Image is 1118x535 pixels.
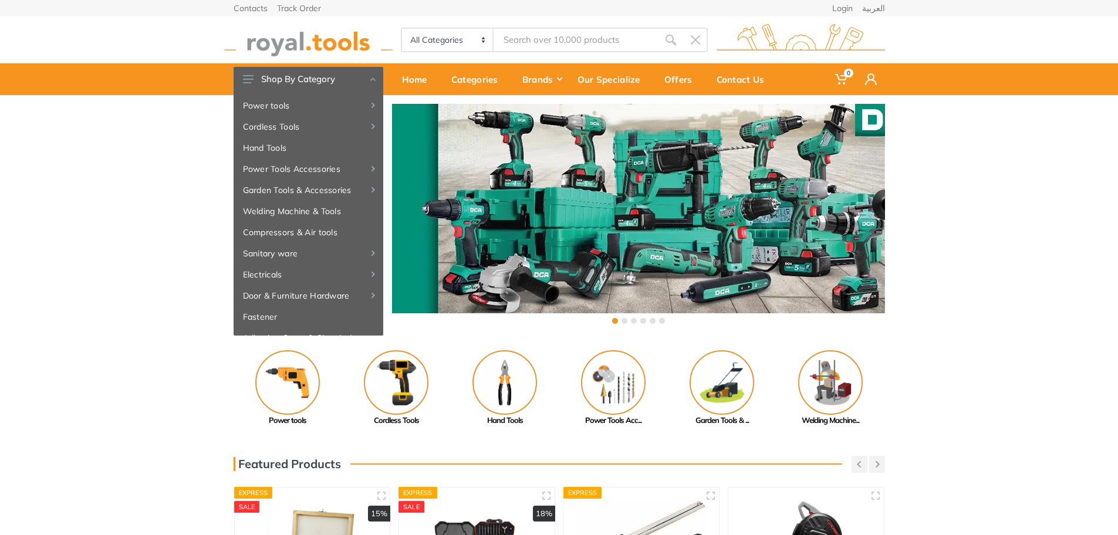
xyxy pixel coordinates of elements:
[398,487,437,499] div: Express
[234,487,273,499] div: Express
[402,29,494,51] select: Category
[862,4,885,12] a: العربية
[832,4,853,12] a: Login
[443,63,514,95] a: Categories
[394,63,443,95] a: Home
[569,63,656,95] a: Our Specialize
[776,350,885,426] a: Welding Machine...
[656,67,708,92] div: Offers
[234,285,383,306] a: Door & Furniture Hardware
[234,158,383,180] a: Power Tools Accessories
[234,116,383,137] a: Cordless Tools
[234,67,383,92] button: Shop By Category
[708,63,781,95] a: Contact Us
[533,506,555,522] div: 18%
[494,28,658,52] input: Site search
[668,415,776,426] div: Garden Tools & ...
[798,350,863,415] img: Royal - Welding Machine & Tools
[234,222,383,243] a: Compressors & Air tools
[342,350,451,426] a: Cordless Tools
[398,501,424,513] div: SALE
[581,350,646,415] img: Royal - Power Tools Accessories
[717,24,885,56] img: royal.tools Logo
[234,4,268,12] a: Contacts
[224,24,393,56] img: royal.tools Logo
[234,243,383,264] a: Sanitary ware
[234,306,383,327] a: Fastener
[443,67,514,92] div: Categories
[234,264,383,285] a: Electricals
[563,487,602,499] div: Express
[342,415,451,426] div: Cordless Tools
[234,327,383,348] a: Adhesive, Spray & Chemical
[827,63,857,95] a: 0
[234,501,260,513] div: SALE
[364,350,428,415] img: Royal - Cordless Tools
[234,180,383,201] a: Garden Tools & Accessories
[472,350,537,415] img: Royal - Hand Tools
[708,67,781,92] div: Contact Us
[656,63,708,95] a: Offers
[234,95,383,116] a: Power tools
[514,67,569,92] div: Brands
[234,201,383,222] a: Welding Machine & Tools
[451,350,559,426] a: Hand Tools
[776,415,885,426] div: Welding Machine...
[690,350,754,415] img: Royal - Garden Tools & Accessories
[559,415,668,426] div: Power Tools Acc...
[255,350,320,415] img: Royal - Power tools
[668,350,776,426] a: Garden Tools & ...
[234,137,383,158] a: Hand Tools
[277,4,321,12] a: Track Order
[234,350,342,426] a: Power tools
[844,69,853,77] span: 0
[559,350,668,426] a: Power Tools Acc...
[451,415,559,426] div: Hand Tools
[234,457,341,471] h3: Featured Products
[394,67,443,92] div: Home
[569,67,656,92] div: Our Specialize
[234,415,342,426] div: Power tools
[368,506,390,522] div: 15%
